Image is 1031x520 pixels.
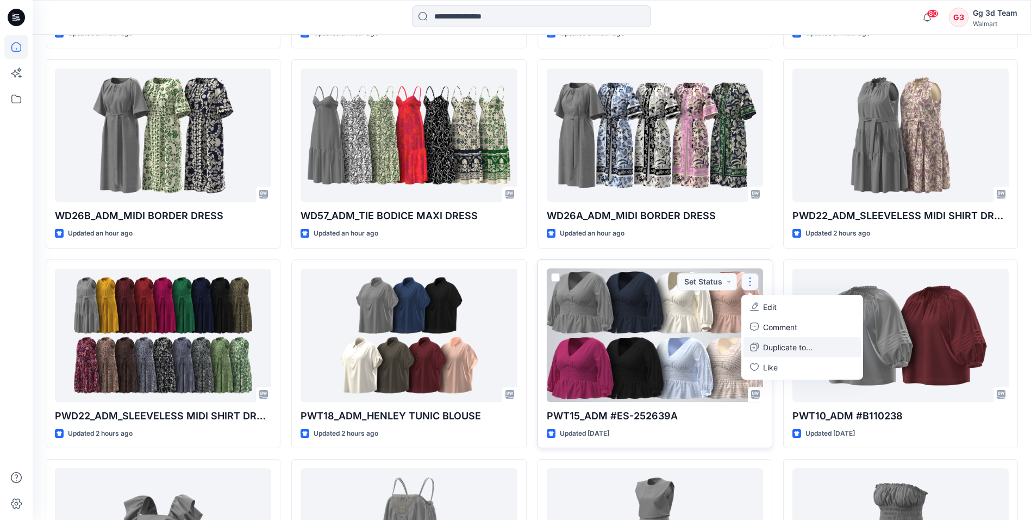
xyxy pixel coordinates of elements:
p: WD57_ADM_TIE BODICE MAXI DRESS [301,208,517,224]
p: Updated an hour ago [68,228,133,239]
a: WD26A_ADM_MIDI BORDER DRESS [547,69,763,202]
p: Like [763,362,778,373]
a: WD26B_ADM_MIDI BORDER DRESS [55,69,271,202]
div: G3 [949,8,968,27]
p: PWT10_ADM #B110238 [792,408,1009,424]
a: Edit [743,297,861,317]
p: Duplicate to... [763,342,813,353]
p: Updated 2 hours ago [805,228,870,239]
p: Updated 2 hours ago [314,428,378,439]
p: Updated 2 hours ago [68,428,133,439]
p: PWD22_ADM_SLEEVELESS MIDI SHIRT DRESS(Lining) [792,208,1009,224]
span: 80 [927,9,939,18]
a: PWD22_ADM_SLEEVELESS MIDI SHIRT DRESS(Lining) [792,69,1009,202]
a: PWT15_ADM #ES-252639A [547,269,763,402]
a: WD57_ADM_TIE BODICE MAXI DRESS [301,69,517,202]
div: Gg 3d Team [973,7,1017,20]
a: PWT18_ADM_HENLEY TUNIC BLOUSE [301,269,517,402]
div: Walmart [973,20,1017,28]
p: Edit [763,301,777,313]
p: PWT15_ADM #ES-252639A [547,408,763,424]
p: Updated an hour ago [560,228,624,239]
p: WD26A_ADM_MIDI BORDER DRESS [547,208,763,224]
p: Updated [DATE] [560,428,609,439]
a: PWT10_ADM #B110238 [792,269,1009,402]
a: PWD22_ADM_SLEEVELESS MIDI SHIRT DRESS [55,269,271,402]
p: Comment [763,321,797,333]
p: Updated [DATE] [805,428,855,439]
p: PWT18_ADM_HENLEY TUNIC BLOUSE [301,408,517,424]
p: PWD22_ADM_SLEEVELESS MIDI SHIRT DRESS [55,408,271,424]
p: Updated an hour ago [314,228,378,239]
p: WD26B_ADM_MIDI BORDER DRESS [55,208,271,224]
